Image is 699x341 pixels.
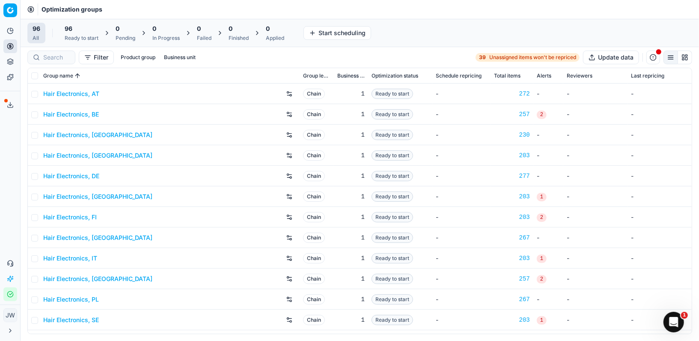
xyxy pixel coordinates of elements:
button: Sorted by Group name ascending [73,72,82,80]
span: Ready to start [372,274,413,284]
span: Ready to start [372,171,413,181]
div: 1 [337,254,365,263]
td: - [533,289,563,310]
span: Chain [303,315,325,325]
span: Optimization status [372,72,418,79]
td: - [628,166,692,186]
div: 1 [337,151,365,160]
div: 1 [337,233,365,242]
span: 0 [197,24,201,33]
a: 257 [494,110,530,119]
button: Filter [79,51,114,64]
button: Start scheduling [303,26,371,40]
a: Hair Electronics, PL [43,295,99,304]
span: Group name [43,72,73,79]
a: 267 [494,233,530,242]
div: 1 [337,192,365,201]
td: - [563,186,628,207]
a: 230 [494,131,530,139]
td: - [563,289,628,310]
div: 1 [337,131,365,139]
span: Last repricing [631,72,664,79]
td: - [563,104,628,125]
a: 267 [494,295,530,304]
div: Ready to start [65,35,98,42]
input: Search [43,53,70,62]
nav: breadcrumb [42,5,102,14]
span: Schedule repricing [436,72,482,79]
td: - [432,104,491,125]
td: - [432,269,491,289]
td: - [563,227,628,248]
div: All [33,35,40,42]
div: 257 [494,275,530,283]
span: 1 [537,316,547,325]
td: - [628,84,692,104]
td: - [628,207,692,227]
td: - [432,145,491,166]
td: - [563,125,628,145]
span: Chain [303,130,325,140]
a: Hair Electronics, FI [43,213,97,221]
a: Hair Electronics, [GEOGRAPHIC_DATA] [43,275,152,283]
td: - [563,269,628,289]
span: Chain [303,171,325,181]
a: Hair Electronics, [GEOGRAPHIC_DATA] [43,151,152,160]
span: 1 [537,254,547,263]
td: - [432,166,491,186]
div: 1 [337,90,365,98]
div: 1 [337,110,365,119]
span: 2 [537,275,547,284]
td: - [533,166,563,186]
span: 1 [537,193,547,201]
span: 2 [537,111,547,119]
span: 0 [229,24,232,33]
a: 277 [494,172,530,180]
button: Product group [117,52,159,63]
span: Reviewers [567,72,592,79]
a: Hair Electronics, SE [43,316,99,324]
div: Failed [197,35,211,42]
span: Ready to start [372,212,413,222]
a: 203 [494,213,530,221]
span: Optimization groups [42,5,102,14]
td: - [628,269,692,289]
span: 2 [537,213,547,222]
span: 0 [116,24,119,33]
td: - [432,248,491,269]
a: Hair Electronics, DE [43,172,99,180]
span: 96 [33,24,40,33]
div: 203 [494,316,530,324]
span: Business unit [337,72,365,79]
a: 39Unassigned items won't be repriced [476,53,580,62]
span: Ready to start [372,315,413,325]
span: Chain [303,191,325,202]
span: 96 [65,24,72,33]
button: Business unit [161,52,199,63]
td: - [563,248,628,269]
td: - [533,227,563,248]
td: - [432,125,491,145]
td: - [628,310,692,330]
span: Ready to start [372,130,413,140]
span: Ready to start [372,89,413,99]
td: - [432,207,491,227]
div: Applied [266,35,284,42]
span: Chain [303,89,325,99]
td: - [432,310,491,330]
span: Chain [303,212,325,222]
a: Hair Electronics, [GEOGRAPHIC_DATA] [43,131,152,139]
span: Chain [303,233,325,243]
td: - [563,166,628,186]
button: JW [3,308,17,322]
a: Hair Electronics, BE [43,110,99,119]
iframe: Intercom live chat [663,312,684,332]
a: 203 [494,192,530,201]
span: Ready to start [372,253,413,263]
td: - [628,186,692,207]
a: Hair Electronics, [GEOGRAPHIC_DATA] [43,192,152,201]
a: 203 [494,151,530,160]
span: Total items [494,72,521,79]
td: - [533,84,563,104]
